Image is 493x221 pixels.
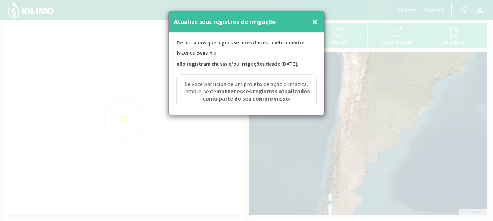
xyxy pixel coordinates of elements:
span: × [312,16,317,27]
strong: manter esses registros atualizados como parte do seu compromisso. [202,88,310,102]
p: não registram chuvas e/ou irrigações desde [DATE]. [176,60,317,68]
p: Detectamos que alguns setores dos estabelecimentos: [176,39,317,49]
button: Close [310,14,319,29]
span: Se você participa de um projeto de ação climática, lembre-se de [179,80,314,102]
h4: Atualize seus registros de irrigação [174,17,276,27]
p: Fazenda Beira Rio [176,49,317,57]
